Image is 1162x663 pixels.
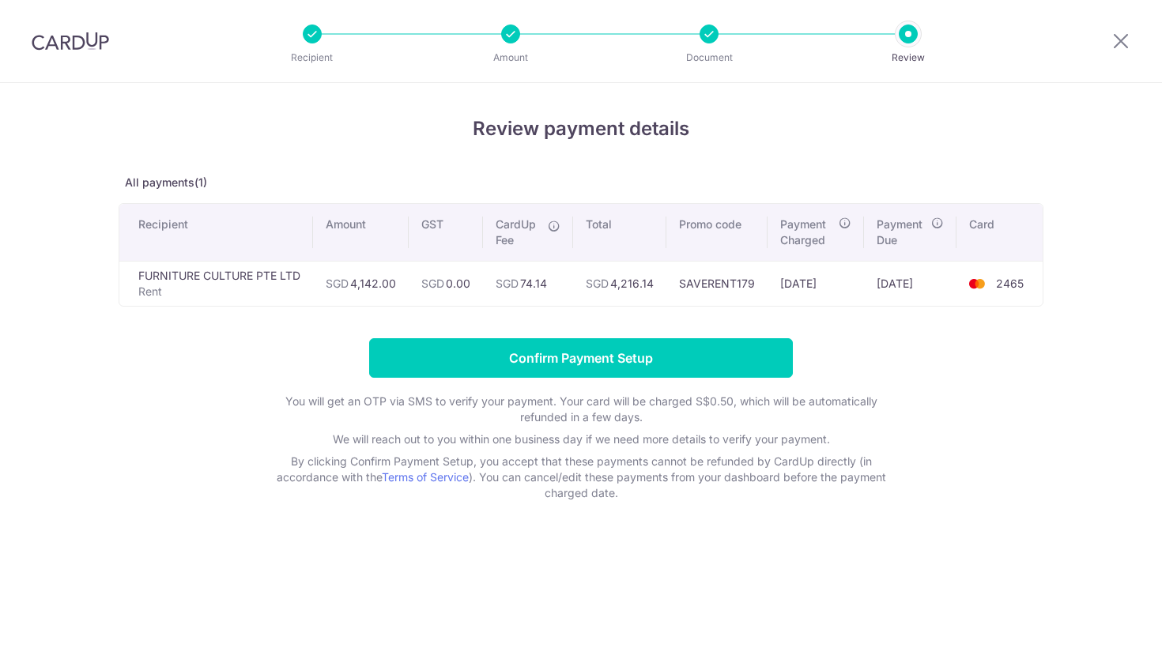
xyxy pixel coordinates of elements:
[119,261,313,306] td: FURNITURE CULTURE PTE LTD
[119,204,313,261] th: Recipient
[573,261,666,306] td: 4,216.14
[496,217,540,248] span: CardUp Fee
[119,175,1043,190] p: All payments(1)
[768,261,864,306] td: [DATE]
[32,32,109,51] img: CardUp
[496,277,519,290] span: SGD
[573,204,666,261] th: Total
[850,50,967,66] p: Review
[996,277,1024,290] span: 2465
[265,431,897,447] p: We will reach out to you within one business day if we need more details to verify your payment.
[313,204,409,261] th: Amount
[586,277,609,290] span: SGD
[452,50,569,66] p: Amount
[326,277,349,290] span: SGD
[265,454,897,501] p: By clicking Confirm Payment Setup, you accept that these payments cannot be refunded by CardUp di...
[409,261,483,306] td: 0.00
[651,50,768,66] p: Document
[382,470,469,484] a: Terms of Service
[864,261,956,306] td: [DATE]
[780,217,834,248] span: Payment Charged
[138,284,300,299] p: Rent
[877,217,926,248] span: Payment Due
[119,115,1043,143] h4: Review payment details
[666,204,768,261] th: Promo code
[483,261,573,306] td: 74.14
[313,261,409,306] td: 4,142.00
[666,261,768,306] td: SAVERENT179
[265,394,897,425] p: You will get an OTP via SMS to verify your payment. Your card will be charged S$0.50, which will ...
[956,204,1043,261] th: Card
[254,50,371,66] p: Recipient
[369,338,793,378] input: Confirm Payment Setup
[421,277,444,290] span: SGD
[961,274,993,293] img: <span class="translation_missing" title="translation missing: en.account_steps.new_confirm_form.b...
[409,204,483,261] th: GST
